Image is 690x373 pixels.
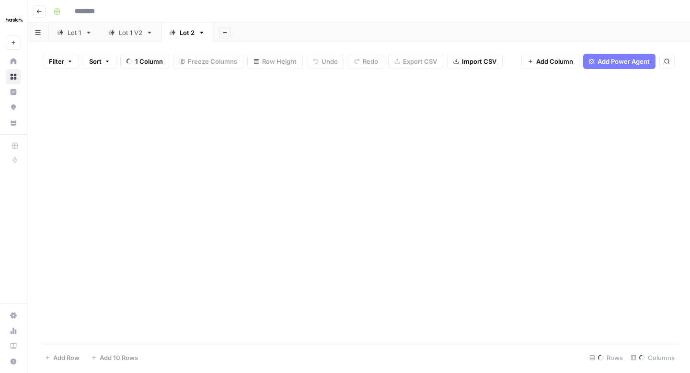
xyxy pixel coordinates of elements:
div: Lot 2 [180,28,195,37]
a: Lot 1 V2 [100,23,161,42]
button: Redo [348,54,384,69]
a: Home [6,54,21,69]
button: Add Column [521,54,579,69]
a: Settings [6,308,21,323]
a: Browse [6,69,21,84]
span: Sort [89,57,102,66]
span: Add 10 Rows [100,353,138,362]
img: Haskn Logo [6,11,23,28]
button: Sort [83,54,116,69]
button: Freeze Columns [173,54,243,69]
button: Add Power Agent [583,54,655,69]
button: Filter [43,54,79,69]
div: Lot 1 [68,28,81,37]
span: Redo [363,57,378,66]
button: Export CSV [388,54,443,69]
span: Export CSV [403,57,437,66]
button: Row Height [247,54,303,69]
a: Lot 2 [161,23,213,42]
span: Add Column [536,57,573,66]
button: 1 Column [120,54,169,69]
span: Freeze Columns [188,57,237,66]
a: Learning Hub [6,338,21,354]
span: Add Row [53,353,80,362]
a: Opportunities [6,100,21,115]
button: Help + Support [6,354,21,369]
div: Lot 1 V2 [119,28,142,37]
div: Rows [586,350,627,365]
span: Import CSV [462,57,496,66]
span: 1 Column [135,57,163,66]
span: Filter [49,57,64,66]
a: Insights [6,84,21,100]
span: Add Power Agent [598,57,650,66]
button: Import CSV [447,54,503,69]
a: Your Data [6,115,21,130]
a: Usage [6,323,21,338]
a: Lot 1 [49,23,100,42]
button: Add Row [39,350,85,365]
button: Workspace: Haskn [6,8,21,32]
button: Add 10 Rows [85,350,144,365]
span: Row Height [262,57,297,66]
button: Undo [307,54,344,69]
span: Undo [322,57,338,66]
div: Columns [627,350,678,365]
